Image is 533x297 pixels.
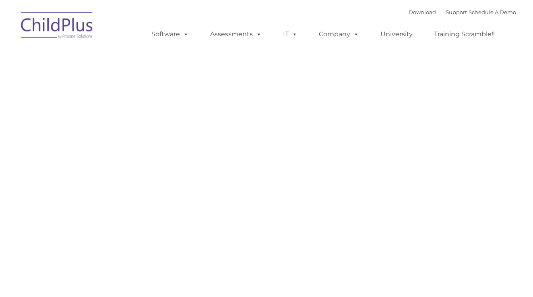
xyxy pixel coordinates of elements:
a: University [372,26,421,42]
a: Company [311,26,367,42]
a: Training Scramble!! [426,26,503,42]
a: Support [446,9,467,15]
a: Assessments [202,26,270,42]
img: ChildPlus by Procare Solutions [17,6,97,47]
a: Download [409,9,436,15]
a: Schedule A Demo [469,9,516,15]
a: IT [275,26,306,42]
a: Software [143,26,197,42]
font: | [409,9,516,15]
